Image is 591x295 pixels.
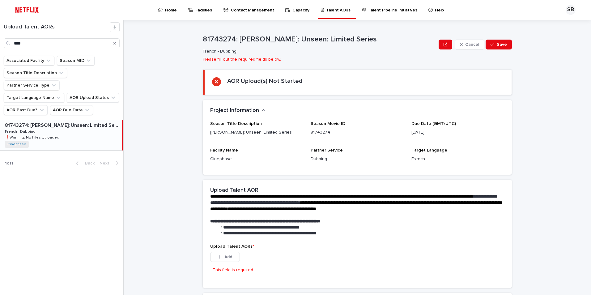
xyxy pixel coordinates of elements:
span: Next [100,161,113,165]
span: Upload Talent AORs [210,244,254,249]
button: AOR Upload Status [67,93,119,103]
button: Season Title Description [4,68,67,78]
input: Search [4,38,120,48]
button: Add [210,252,240,262]
p: 81743274: [PERSON_NAME]: Unseen: Limited Series [203,35,436,44]
span: Facility Name [210,148,238,152]
button: Cancel [455,40,484,49]
p: ❗️Warning: No Files Uploaded [5,134,61,140]
h1: Upload Talent AORs [4,24,110,31]
img: ifQbXi3ZQGMSEF7WDB7W [12,4,42,16]
p: French - Dubbing [5,128,37,134]
button: Season MID [57,56,95,66]
button: Target Language Name [4,93,64,103]
p: This field is required [213,267,253,273]
p: French [411,156,504,162]
p: 81743274 [311,129,404,136]
span: Due Date (GMT/UTC) [411,122,456,126]
span: Add [224,255,232,259]
span: Target Language [411,148,447,152]
button: AOR Past Due? [4,105,48,115]
button: Next [97,160,123,166]
p: Please fill out the required fields below. [203,57,512,62]
h2: AOR Upload(s) Not Started [227,77,303,85]
span: Save [497,42,507,47]
span: Partner Service [311,148,343,152]
span: Season Title Description [210,122,262,126]
p: [PERSON_NAME]: Unseen: Limited Series [210,129,303,136]
button: Back [71,160,97,166]
button: AOR Due Date [50,105,93,115]
p: Cinephase [210,156,303,162]
div: SB [566,5,576,15]
button: Partner Service Type [4,80,60,90]
button: Associated Facility [4,56,54,66]
span: Season Movie ID [311,122,345,126]
h2: Upload Talent AOR [210,187,258,194]
p: French - Dubbing [203,49,434,54]
h2: Project Information [210,107,259,114]
p: 81743274: [PERSON_NAME]: Unseen: Limited Series [5,121,121,128]
p: [DATE] [411,129,504,136]
a: Cinephase [7,142,26,147]
span: Back [81,161,95,165]
button: Save [486,40,512,49]
span: Cancel [465,42,479,47]
button: Project Information [210,107,266,114]
p: Dubbing [311,156,404,162]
